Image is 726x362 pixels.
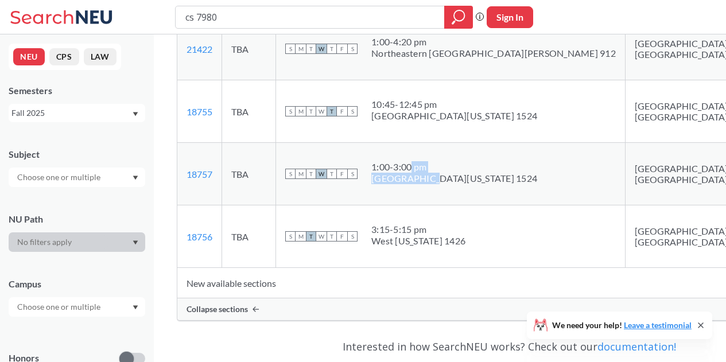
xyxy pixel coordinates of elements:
[9,148,145,161] div: Subject
[285,106,296,116] span: S
[347,231,358,242] span: S
[337,231,347,242] span: F
[296,44,306,54] span: M
[371,235,465,247] div: West [US_STATE] 1426
[347,106,358,116] span: S
[11,300,108,314] input: Choose one or multiple
[296,231,306,242] span: M
[9,278,145,290] div: Campus
[84,48,117,65] button: LAW
[371,36,616,48] div: 1:00 - 4:20 pm
[9,232,145,252] div: Dropdown arrow
[306,44,316,54] span: T
[624,320,692,330] a: Leave a testimonial
[316,44,327,54] span: W
[9,297,145,317] div: Dropdown arrow
[444,6,473,29] div: magnifying glass
[187,106,212,117] a: 18755
[222,143,276,205] td: TBA
[337,44,347,54] span: F
[327,44,337,54] span: T
[337,106,347,116] span: F
[316,231,327,242] span: W
[11,107,131,119] div: Fall 2025
[337,169,347,179] span: F
[296,169,306,179] span: M
[296,106,306,116] span: M
[306,169,316,179] span: T
[187,169,212,180] a: 18757
[285,169,296,179] span: S
[187,44,212,55] a: 21422
[552,321,692,329] span: We need your help!
[347,44,358,54] span: S
[285,44,296,54] span: S
[13,48,45,65] button: NEU
[316,169,327,179] span: W
[133,240,138,245] svg: Dropdown arrow
[49,48,79,65] button: CPS
[222,80,276,143] td: TBA
[9,84,145,97] div: Semesters
[371,48,616,59] div: Northeastern [GEOGRAPHIC_DATA][PERSON_NAME] 912
[371,110,537,122] div: [GEOGRAPHIC_DATA][US_STATE] 1524
[306,106,316,116] span: T
[452,9,465,25] svg: magnifying glass
[371,99,537,110] div: 10:45 - 12:45 pm
[327,106,337,116] span: T
[597,340,676,353] a: documentation!
[187,304,248,314] span: Collapse sections
[316,106,327,116] span: W
[222,18,276,80] td: TBA
[222,205,276,268] td: TBA
[487,6,533,28] button: Sign In
[306,231,316,242] span: T
[187,231,212,242] a: 18756
[9,168,145,187] div: Dropdown arrow
[371,224,465,235] div: 3:15 - 5:15 pm
[9,213,145,225] div: NU Path
[184,7,436,27] input: Class, professor, course number, "phrase"
[327,231,337,242] span: T
[133,112,138,116] svg: Dropdown arrow
[285,231,296,242] span: S
[371,161,537,173] div: 1:00 - 3:00 pm
[11,170,108,184] input: Choose one or multiple
[133,305,138,310] svg: Dropdown arrow
[371,173,537,184] div: [GEOGRAPHIC_DATA][US_STATE] 1524
[133,176,138,180] svg: Dropdown arrow
[347,169,358,179] span: S
[327,169,337,179] span: T
[9,104,145,122] div: Fall 2025Dropdown arrow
